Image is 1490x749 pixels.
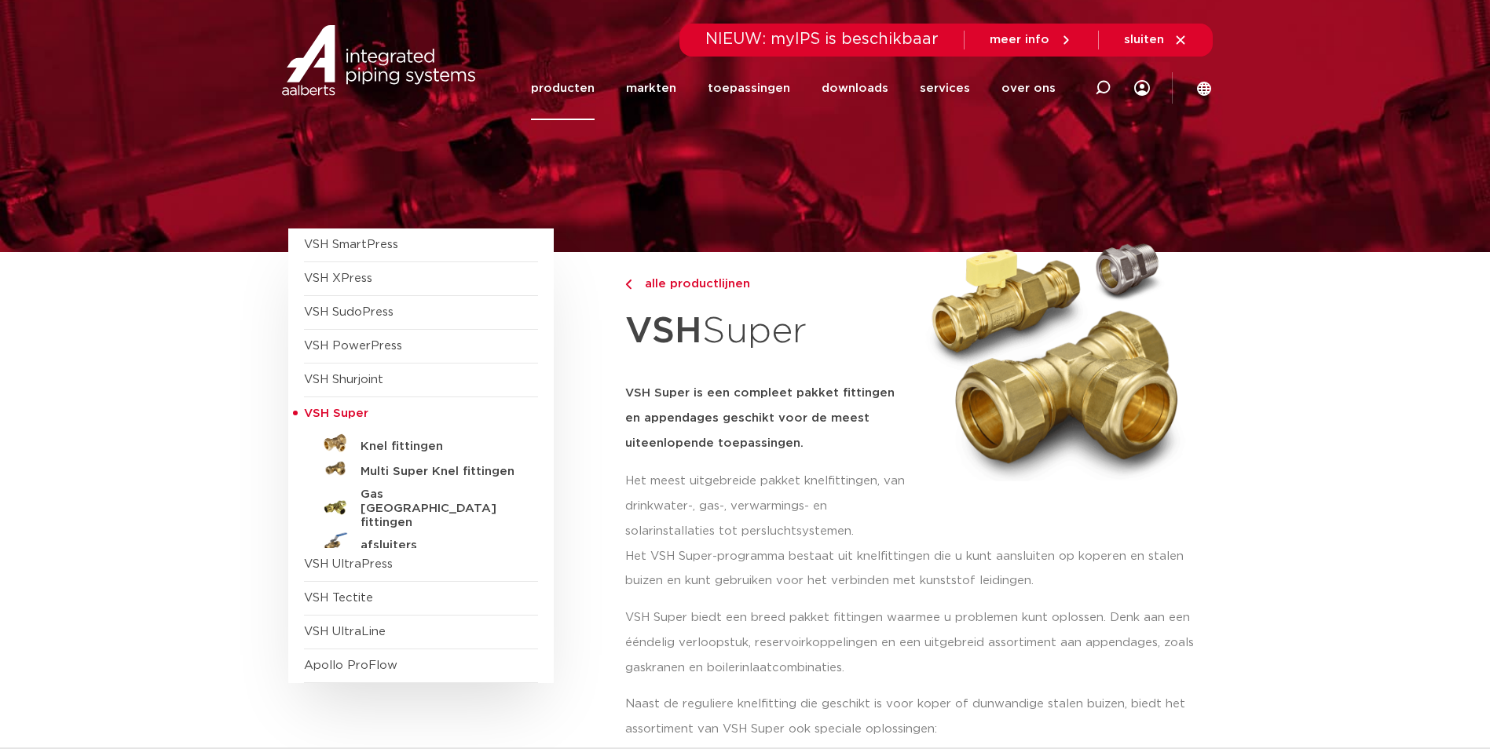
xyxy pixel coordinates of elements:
[625,280,632,290] img: chevron-right.svg
[625,301,910,362] h1: Super
[304,306,394,318] a: VSH SudoPress
[304,374,383,385] a: VSH Shurjoint
[990,33,1073,47] a: meer info
[304,431,538,456] a: Knel fittingen
[625,381,910,456] h5: VSH Super is een compleet pakket fittingen en appendages geschikt voor de meest uiteenlopende toe...
[625,469,910,544] p: Het meest uitgebreide pakket knelfittingen, van drinkwater-, gas-, verwarmings- en solarinstallat...
[361,465,516,479] h5: Multi Super Knel fittingen
[1134,57,1150,120] div: my IPS
[990,34,1049,46] span: meer info
[625,275,910,294] a: alle productlijnen
[361,539,516,553] h5: afsluiters
[531,57,1056,120] nav: Menu
[304,558,393,570] a: VSH UltraPress
[1001,57,1056,120] a: over ons
[304,481,538,530] a: Gas [GEOGRAPHIC_DATA] fittingen
[361,440,516,454] h5: Knel fittingen
[1124,33,1188,47] a: sluiten
[361,488,516,530] h5: Gas [GEOGRAPHIC_DATA] fittingen
[1124,34,1164,46] span: sluiten
[705,31,939,47] span: NIEUW: myIPS is beschikbaar
[920,57,970,120] a: services
[304,407,368,419] span: VSH Super
[304,592,373,604] a: VSH Tectite
[625,544,1203,594] p: Het VSH Super-programma bestaat uit knelfittingen die u kunt aansluiten op koperen en stalen buiz...
[635,278,750,290] span: alle productlijnen
[708,57,790,120] a: toepassingen
[304,340,402,352] a: VSH PowerPress
[304,530,538,555] a: afsluiters
[304,239,398,250] a: VSH SmartPress
[625,313,702,349] strong: VSH
[304,659,397,671] a: Apollo ProFlow
[625,605,1203,681] p: VSH Super biedt een breed pakket fittingen waarmee u problemen kunt oplossen. Denk aan een ééndel...
[822,57,888,120] a: downloads
[304,626,386,638] a: VSH UltraLine
[304,272,372,284] a: VSH XPress
[626,57,676,120] a: markten
[531,57,595,120] a: producten
[304,456,538,481] a: Multi Super Knel fittingen
[625,692,1203,742] p: Naast de reguliere knelfitting die geschikt is voor koper of dunwandige stalen buizen, biedt het ...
